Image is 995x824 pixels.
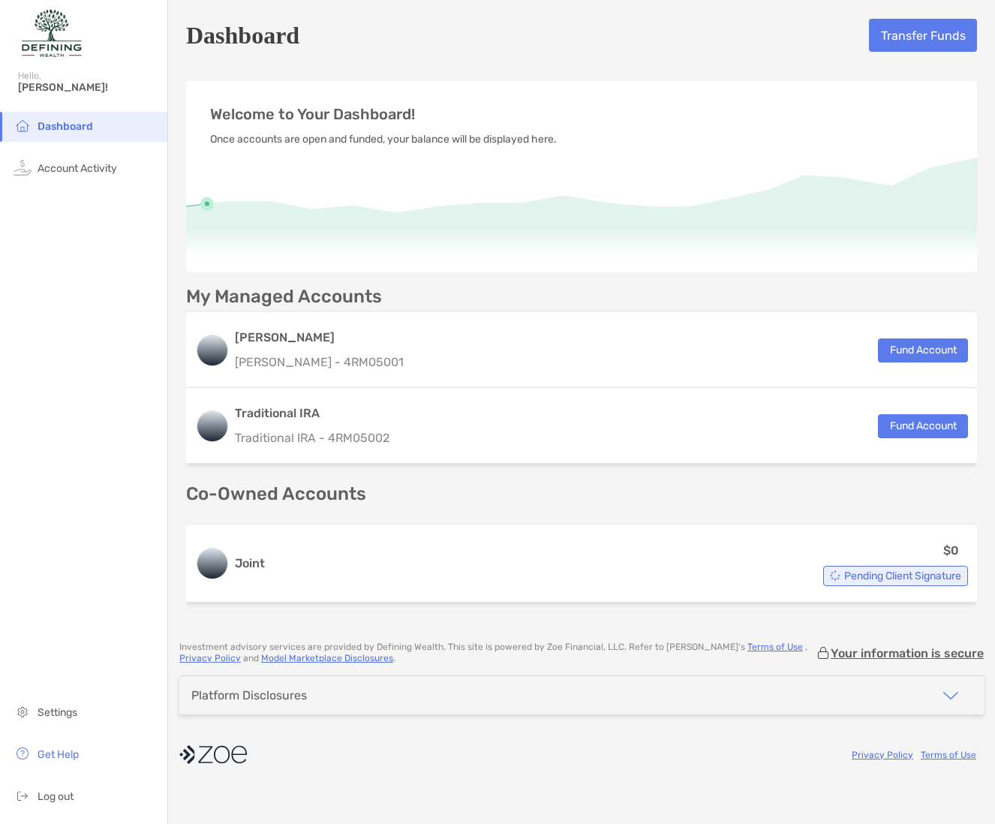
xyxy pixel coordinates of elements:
[830,570,840,581] img: Account Status icon
[38,120,93,133] span: Dashboard
[186,287,382,306] p: My Managed Accounts
[197,335,227,365] img: logo account
[235,404,389,423] h3: Traditional IRA
[38,706,77,719] span: Settings
[210,105,953,124] p: Welcome to Your Dashboard!
[179,642,816,664] p: Investment advisory services are provided by Defining Wealth . This site is powered by Zoe Financ...
[831,646,984,660] p: Your information is secure
[210,130,953,149] p: Once accounts are open and funded, your balance will be displayed here.
[235,329,404,347] h3: [PERSON_NAME]
[197,549,227,579] img: logo account
[18,6,86,60] img: Zoe Logo
[38,790,74,803] span: Log out
[878,414,968,438] button: Fund Account
[747,642,803,652] a: Terms of Use
[921,750,976,760] a: Terms of Use
[179,738,247,771] img: company logo
[235,429,389,447] p: Traditional IRA - 4RM05002
[14,702,32,720] img: settings icon
[235,353,404,371] p: [PERSON_NAME] - 4RM05001
[942,687,960,705] img: icon arrow
[14,116,32,134] img: household icon
[852,750,913,760] a: Privacy Policy
[943,541,959,560] p: $0
[14,744,32,762] img: get-help icon
[878,338,968,362] button: Fund Account
[261,653,393,663] a: Model Marketplace Disclosures
[186,485,977,504] p: Co-Owned Accounts
[14,786,32,804] img: logout icon
[191,688,307,702] div: Platform Disclosures
[38,748,79,761] span: Get Help
[14,158,32,176] img: activity icon
[869,19,977,52] button: Transfer Funds
[235,555,265,573] h3: Joint
[179,653,241,663] a: Privacy Policy
[844,572,961,580] span: Pending Client Signature
[38,162,117,175] span: Account Activity
[18,81,158,94] span: [PERSON_NAME]!
[186,18,299,53] h5: Dashboard
[197,411,227,441] img: logo account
